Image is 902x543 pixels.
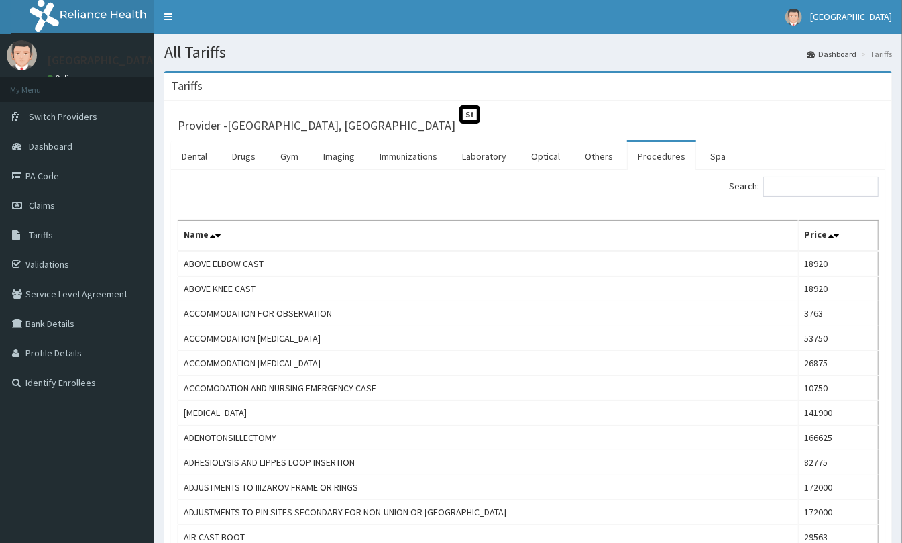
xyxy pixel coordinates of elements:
td: ADJUSTMENTS TO PIN SITES SECONDARY FOR NON-UNION OR [GEOGRAPHIC_DATA] [178,500,799,525]
span: [GEOGRAPHIC_DATA] [810,11,892,23]
td: 18920 [799,251,879,277]
a: Laboratory [451,142,517,170]
td: ACCOMMODATION [MEDICAL_DATA] [178,326,799,351]
label: Search: [729,177,879,197]
input: Search: [763,177,879,197]
h3: Tariffs [171,80,203,92]
a: Spa [699,142,736,170]
a: Online [47,73,79,83]
span: Tariffs [29,229,53,241]
td: ABOVE ELBOW CAST [178,251,799,277]
span: St [459,105,480,124]
td: ACCOMMODATION FOR OBSERVATION [178,301,799,326]
td: ACCOMODATION AND NURSING EMERGENCY CASE [178,376,799,401]
td: ACCOMMODATION [MEDICAL_DATA] [178,351,799,376]
a: Dental [171,142,218,170]
h1: All Tariffs [164,44,892,61]
h3: Provider - [GEOGRAPHIC_DATA], [GEOGRAPHIC_DATA] [178,119,455,132]
td: 3763 [799,301,879,326]
li: Tariffs [858,48,892,60]
img: User Image [7,40,37,70]
span: Switch Providers [29,111,97,123]
td: 172000 [799,475,879,500]
a: Imaging [313,142,365,170]
td: ADENOTONSILLECTOMY [178,426,799,450]
td: 166625 [799,426,879,450]
td: ADJUSTMENTS TO IIIZAROV FRAME OR RINGS [178,475,799,500]
th: Price [799,221,879,252]
a: Immunizations [369,142,448,170]
span: Claims [29,199,55,211]
a: Optical [520,142,571,170]
a: Procedures [627,142,696,170]
a: Others [574,142,624,170]
td: 53750 [799,326,879,351]
td: 141900 [799,401,879,426]
td: ABOVE KNEE CAST [178,277,799,301]
td: ADHESIOLYSIS AND LIPPES LOOP INSERTION [178,450,799,475]
a: Gym [270,142,309,170]
td: 18920 [799,277,879,301]
a: Dashboard [807,48,856,60]
img: User Image [785,9,802,26]
th: Name [178,221,799,252]
p: [GEOGRAPHIC_DATA] [47,54,158,66]
a: Drugs [221,142,266,170]
td: [MEDICAL_DATA] [178,401,799,426]
td: 82775 [799,450,879,475]
td: 172000 [799,500,879,525]
td: 26875 [799,351,879,376]
span: Dashboard [29,140,72,152]
td: 10750 [799,376,879,401]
